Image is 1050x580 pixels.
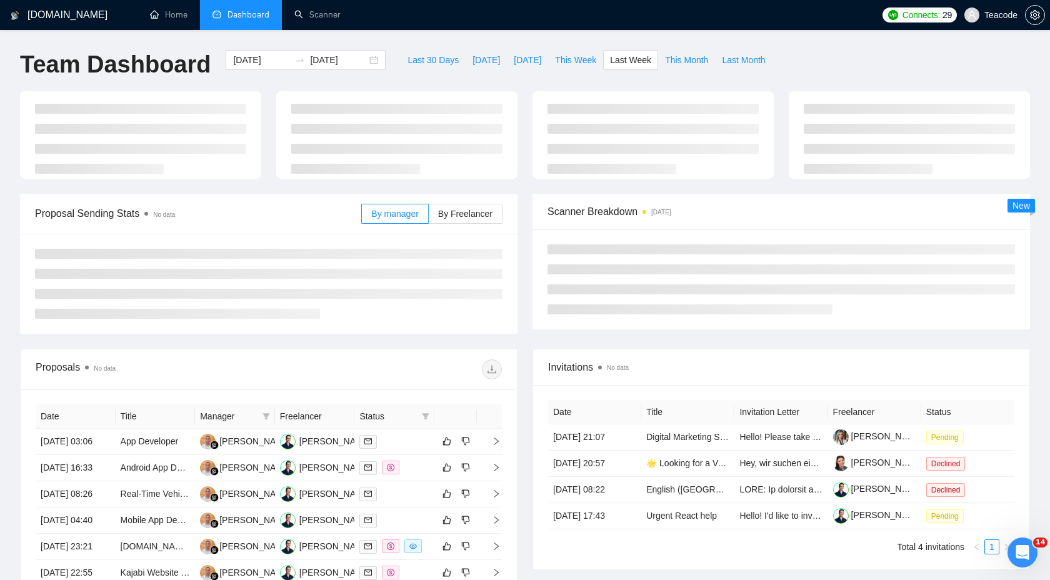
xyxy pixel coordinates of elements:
[210,441,219,449] img: gigradar-bm.png
[11,6,19,26] img: logo
[233,53,290,67] input: Start date
[603,50,658,70] button: Last Week
[926,509,964,523] span: Pending
[461,541,470,551] span: dislike
[116,429,196,455] td: App Developer
[227,9,269,20] span: Dashboard
[359,409,417,423] span: Status
[422,412,429,420] span: filter
[200,486,216,502] img: MU
[482,489,501,498] span: right
[210,493,219,502] img: gigradar-bm.png
[833,484,923,494] a: [PERSON_NAME]
[646,511,717,521] a: Urgent React help
[116,481,196,507] td: Real-Time Vehicle Tracking (Node & React Native)
[1012,201,1030,211] span: New
[219,539,291,553] div: [PERSON_NAME]
[364,490,372,497] span: mail
[610,53,651,67] span: Last Week
[833,431,923,441] a: [PERSON_NAME]
[442,541,451,551] span: like
[200,488,291,498] a: MU[PERSON_NAME]
[295,55,305,65] span: to
[200,512,216,528] img: MU
[121,436,179,446] a: App Developer
[722,53,765,67] span: Last Month
[482,516,501,524] span: right
[458,460,473,475] button: dislike
[461,489,470,499] span: dislike
[280,512,296,528] img: JD
[121,489,317,499] a: Real-Time Vehicle Tracking (Node & React Native)
[641,400,734,424] th: Title
[439,539,454,554] button: like
[1025,5,1045,25] button: setting
[646,484,989,494] a: English ([GEOGRAPHIC_DATA]) Voice Actors Needed for Fictional Character Recording
[973,543,981,551] span: left
[833,429,849,445] img: c1Ey8r4uNlh2gIchkrgzsh0Z0YM2jN9PkLgd7btycK8ufYrS2LziWYQe8V6lloiQxN
[121,462,244,472] a: Android App Developer Needed
[310,53,367,67] input: End date
[458,434,473,449] button: dislike
[387,464,394,471] span: dollar
[548,477,641,503] td: [DATE] 08:22
[280,539,296,554] img: JD
[461,436,470,446] span: dislike
[280,541,371,551] a: JD[PERSON_NAME]
[419,407,432,426] span: filter
[828,400,921,424] th: Freelancer
[364,542,372,550] span: mail
[984,539,999,554] li: 1
[280,567,371,577] a: JD[PERSON_NAME]
[482,437,501,446] span: right
[212,10,221,19] span: dashboard
[116,455,196,481] td: Android App Developer Needed
[364,516,372,524] span: mail
[121,567,222,577] a: Kajabi Website Bug Fixing
[926,457,966,471] span: Declined
[902,8,940,22] span: Connects:
[967,11,976,19] span: user
[548,359,1014,375] span: Invitations
[926,458,971,468] a: Declined
[210,519,219,528] img: gigradar-bm.png
[461,515,470,525] span: dislike
[299,434,371,448] div: [PERSON_NAME]
[985,540,999,554] a: 1
[219,434,291,448] div: [PERSON_NAME]
[458,486,473,501] button: dislike
[219,513,291,527] div: [PERSON_NAME]
[299,461,371,474] div: [PERSON_NAME]
[219,566,291,579] div: [PERSON_NAME]
[442,515,451,525] span: like
[438,209,492,219] span: By Freelancer
[295,55,305,65] span: swap-right
[439,486,454,501] button: like
[482,463,501,472] span: right
[999,539,1014,554] button: right
[665,53,708,67] span: This Month
[548,424,641,451] td: [DATE] 21:07
[1003,543,1011,551] span: right
[36,481,116,507] td: [DATE] 08:26
[121,541,377,551] a: [DOMAIN_NAME] Website Build from Figma Design (Responsive)
[299,513,371,527] div: [PERSON_NAME]
[482,568,501,577] span: right
[280,462,371,472] a: JD[PERSON_NAME]
[458,565,473,580] button: dislike
[200,436,291,446] a: MU[PERSON_NAME]
[280,436,371,446] a: JD[PERSON_NAME]
[1007,537,1037,567] iframe: Intercom live chat
[280,486,296,502] img: JD
[442,462,451,472] span: like
[548,50,603,70] button: This Week
[409,542,417,550] span: eye
[926,432,969,442] a: Pending
[658,50,715,70] button: This Month
[651,209,671,216] time: [DATE]
[36,455,116,481] td: [DATE] 16:33
[200,434,216,449] img: MU
[387,542,394,550] span: dollar
[121,515,434,525] a: Mobile App Developer Needed for Pakistan Stock Exchange Third-Party Platform
[200,567,291,577] a: MU[PERSON_NAME]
